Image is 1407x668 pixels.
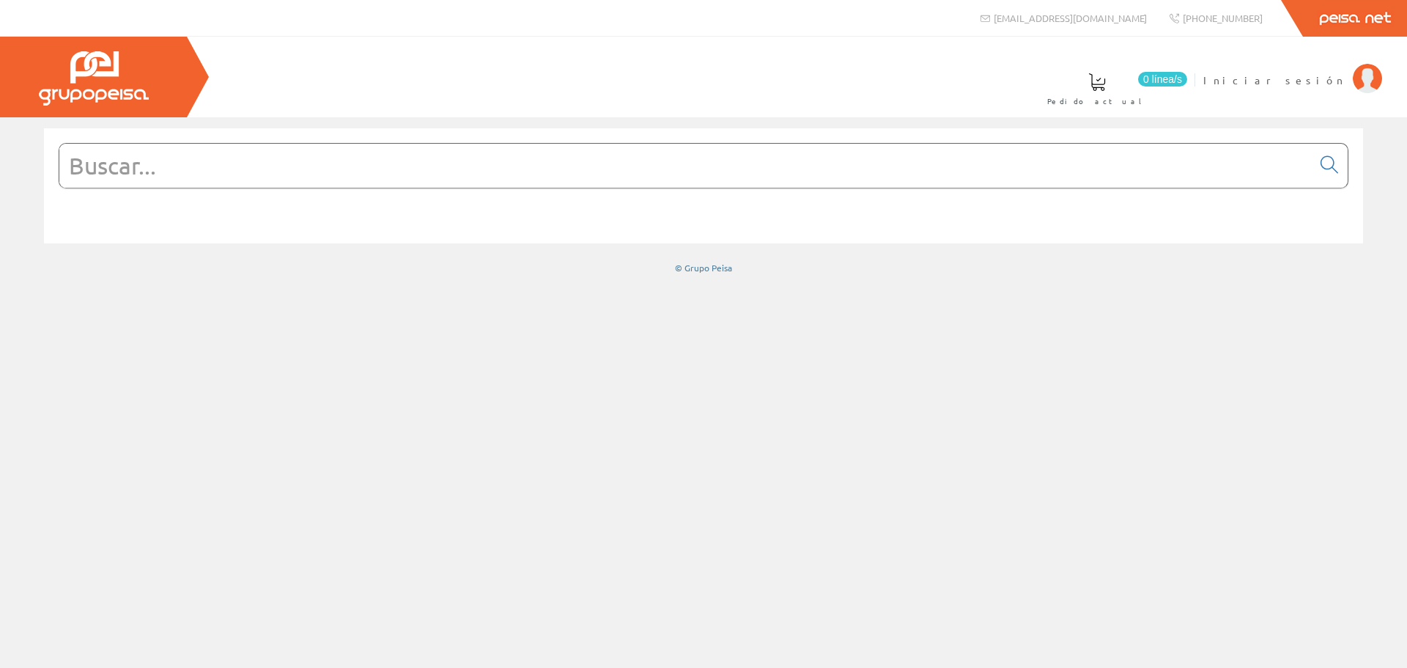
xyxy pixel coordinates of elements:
[1203,73,1345,87] span: Iniciar sesión
[1047,94,1147,109] span: Pedido actual
[994,12,1147,24] span: [EMAIL_ADDRESS][DOMAIN_NAME]
[1203,61,1382,75] a: Iniciar sesión
[44,262,1363,274] div: © Grupo Peisa
[39,51,149,106] img: Grupo Peisa
[1138,72,1187,87] span: 0 línea/s
[59,144,1312,188] input: Buscar...
[1183,12,1263,24] span: [PHONE_NUMBER]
